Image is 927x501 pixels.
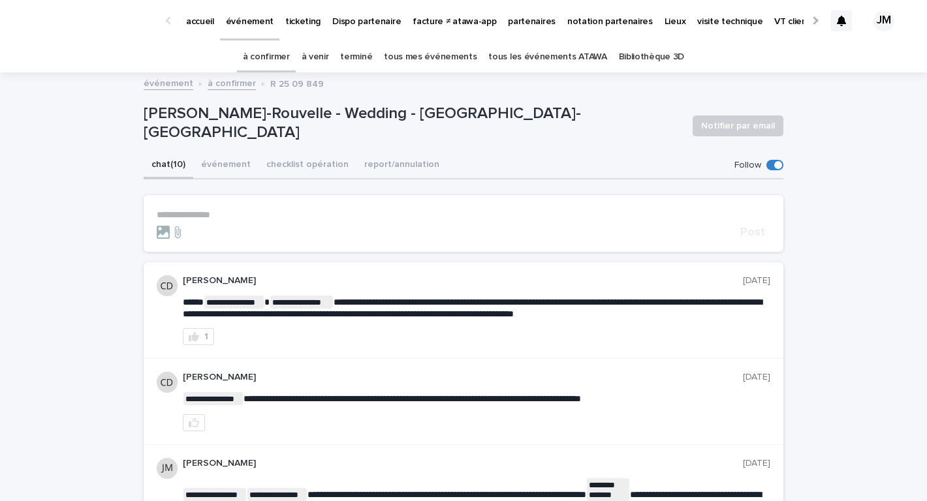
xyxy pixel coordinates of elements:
[356,152,447,179] button: report/annulation
[193,152,259,179] button: événement
[144,75,193,90] a: événement
[743,458,770,469] p: [DATE]
[183,458,743,469] p: [PERSON_NAME]
[701,119,775,132] span: Notifier par email
[693,115,783,136] button: Notifier par email
[144,152,193,179] button: chat (10)
[243,42,290,72] a: à confirmer
[270,76,324,90] p: R 25 09 849
[183,275,743,286] p: [PERSON_NAME]
[740,226,765,238] span: Post
[259,152,356,179] button: checklist opération
[208,75,256,90] a: à confirmer
[743,372,770,383] p: [DATE]
[183,372,743,383] p: [PERSON_NAME]
[340,42,372,72] a: terminé
[183,328,214,345] button: 1
[735,226,770,238] button: Post
[26,8,153,34] img: Ls34BcGeRexTGTNfXpUC
[204,332,208,341] div: 1
[144,104,682,142] p: [PERSON_NAME]-Rouvelle - Wedding - [GEOGRAPHIC_DATA]-[GEOGRAPHIC_DATA]
[734,160,761,171] p: Follow
[384,42,477,72] a: tous mes événements
[619,42,684,72] a: Bibliothèque 3D
[743,275,770,286] p: [DATE]
[302,42,329,72] a: à venir
[873,10,894,31] div: JM
[183,414,205,431] button: like this post
[488,42,606,72] a: tous les événements ATAWA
